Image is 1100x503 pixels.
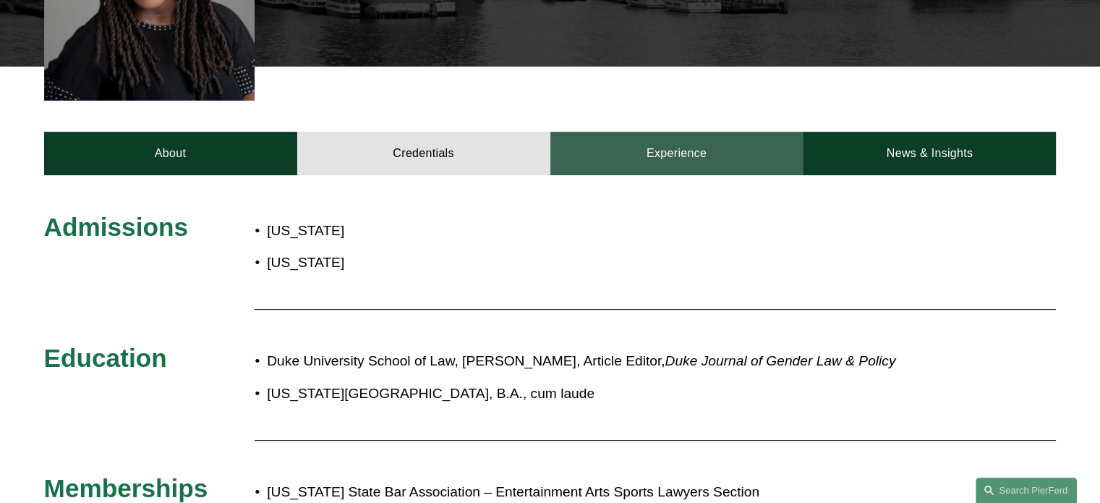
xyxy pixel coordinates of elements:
[267,250,634,276] p: [US_STATE]
[803,132,1056,175] a: News & Insights
[267,381,929,407] p: [US_STATE][GEOGRAPHIC_DATA], B.A., cum laude
[267,349,929,374] p: Duke University School of Law, [PERSON_NAME], Article Editor,
[44,213,188,241] span: Admissions
[44,344,167,372] span: Education
[550,132,803,175] a: Experience
[297,132,550,175] a: Credentials
[267,219,634,244] p: [US_STATE]
[976,478,1077,503] a: Search this site
[44,474,208,502] span: Memberships
[44,132,297,175] a: About
[665,353,895,368] em: Duke Journal of Gender Law & Policy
